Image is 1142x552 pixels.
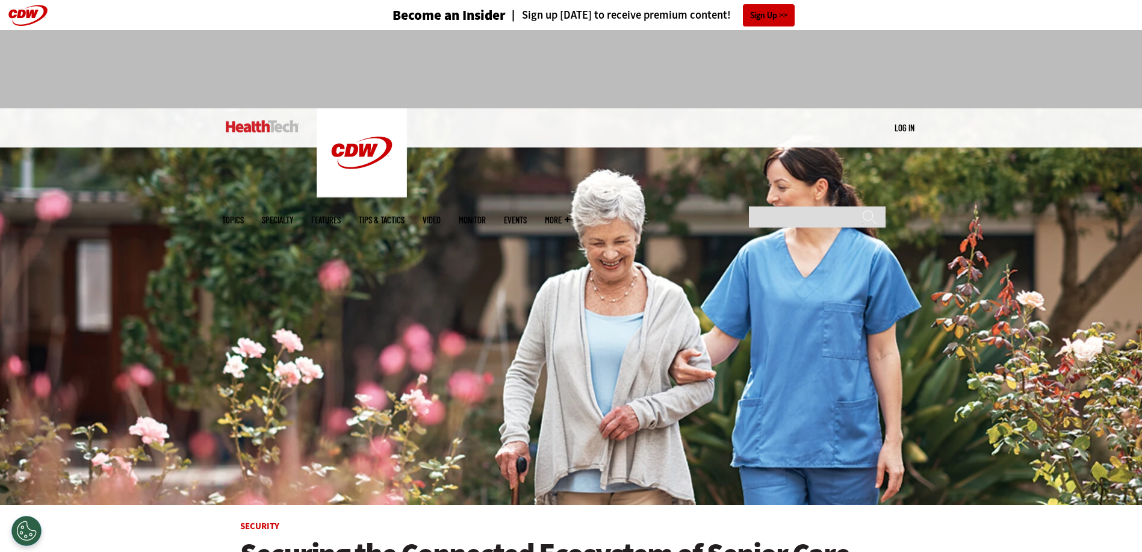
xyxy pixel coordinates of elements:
[895,122,914,134] div: User menu
[317,108,407,197] img: Home
[545,216,570,225] span: More
[311,216,341,225] a: Features
[359,216,405,225] a: Tips & Tactics
[11,516,42,546] button: Open Preferences
[226,120,299,132] img: Home
[262,216,293,225] span: Specialty
[423,216,441,225] a: Video
[11,516,42,546] div: Cookies Settings
[393,8,506,22] h3: Become an Insider
[459,216,486,225] a: MonITor
[504,216,527,225] a: Events
[317,188,407,200] a: CDW
[743,4,795,26] a: Sign Up
[222,216,244,225] span: Topics
[352,42,790,96] iframe: advertisement
[895,122,914,133] a: Log in
[506,10,731,21] a: Sign up [DATE] to receive premium content!
[240,520,279,532] a: Security
[347,8,506,22] a: Become an Insider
